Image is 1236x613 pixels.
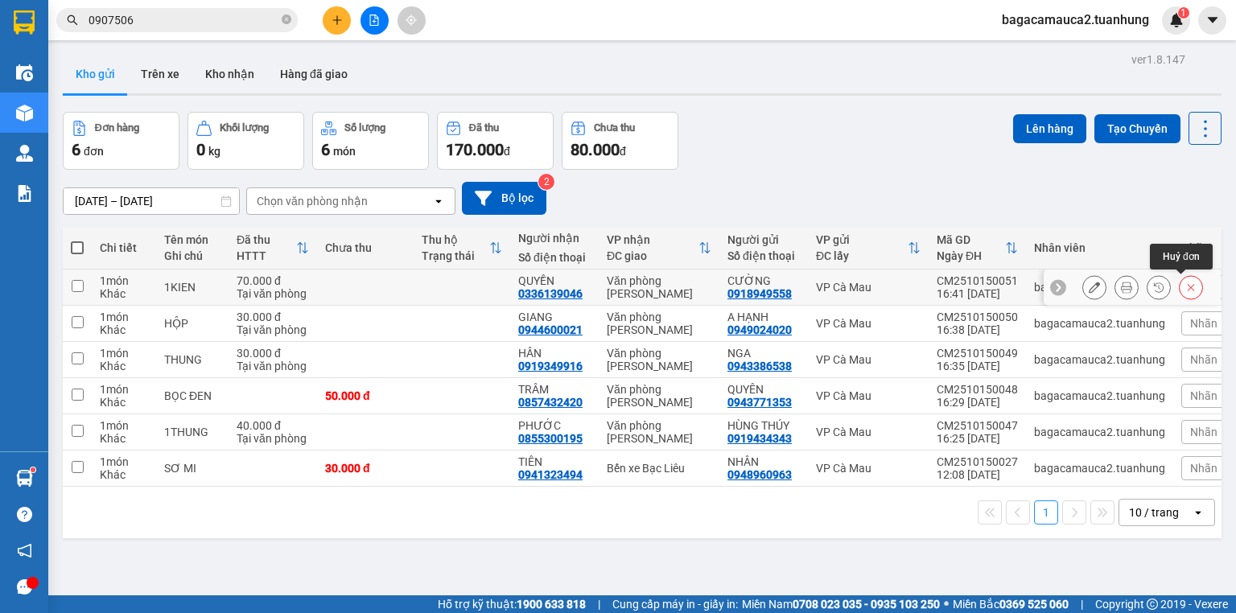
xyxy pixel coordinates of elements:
strong: 0708 023 035 - 0935 103 250 [793,598,940,611]
span: plus [332,14,343,26]
div: Khác [100,432,148,445]
div: CM2510150027 [937,455,1018,468]
div: Mã GD [937,233,1005,246]
sup: 1 [1178,7,1189,19]
button: caret-down [1198,6,1226,35]
div: 0944600021 [518,323,583,336]
div: 1 món [100,274,148,287]
div: Tại văn phòng [237,323,309,336]
div: HỘP [164,317,220,330]
span: environment [93,39,105,51]
th: Toggle SortBy [808,227,929,269]
div: QUYÊN [727,383,800,396]
div: 0943386538 [727,360,792,372]
img: icon-new-feature [1169,13,1184,27]
div: Tại văn phòng [237,432,309,445]
button: Hàng đã giao [267,55,360,93]
div: 0919434343 [727,432,792,445]
sup: 1 [31,467,35,472]
img: warehouse-icon [16,470,33,487]
button: Số lượng6món [312,112,429,170]
span: 0 [196,140,205,159]
li: 02839.63.63.63 [7,56,307,76]
div: ver 1.8.147 [1131,51,1185,68]
span: close-circle [282,13,291,28]
button: Tạo Chuyến [1094,114,1180,143]
button: Bộ lọc [462,182,546,215]
button: Lên hàng [1013,114,1086,143]
div: bagacamauca2.tuanhung [1034,281,1165,294]
div: NHÂN [727,455,800,468]
b: GỬI : VP Cà Mau [7,101,171,127]
div: Đã thu [469,122,499,134]
span: | [598,595,600,613]
div: VP Cà Mau [816,426,921,438]
div: 40.000 đ [237,419,309,432]
button: Kho nhận [192,55,267,93]
button: Khối lượng0kg [187,112,304,170]
span: bagacamauca2.tuanhung [989,10,1162,30]
span: search [67,14,78,26]
div: 16:41 [DATE] [937,287,1018,300]
svg: open [1192,506,1205,519]
img: logo-vxr [14,10,35,35]
span: 6 [321,140,330,159]
div: Bến xe Bạc Liêu [607,462,711,475]
span: close-circle [282,14,291,24]
div: THUNG [164,353,220,366]
span: 80.000 [571,140,620,159]
span: Nhãn [1190,389,1217,402]
div: HÂN [518,347,591,360]
span: 6 [72,140,80,159]
div: 50.000 đ [325,389,406,402]
div: TIÊN [518,455,591,468]
span: Miền Nam [742,595,940,613]
span: Nhãn [1190,353,1217,366]
div: 0855300195 [518,432,583,445]
div: CM2510150050 [937,311,1018,323]
button: Trên xe [128,55,192,93]
div: Đã thu [237,233,296,246]
div: SƠ MI [164,462,220,475]
div: CM2510150049 [937,347,1018,360]
th: Toggle SortBy [599,227,719,269]
input: Select a date range. [64,188,239,214]
span: file-add [369,14,380,26]
button: plus [323,6,351,35]
div: VP nhận [607,233,698,246]
div: bagacamauca2.tuanhung [1034,317,1165,330]
div: Văn phòng [PERSON_NAME] [607,419,711,445]
div: Văn phòng [PERSON_NAME] [607,274,711,300]
div: NGA [727,347,800,360]
div: Chưa thu [594,122,635,134]
div: Trạng thái [422,249,489,262]
div: 16:29 [DATE] [937,396,1018,409]
div: 16:25 [DATE] [937,432,1018,445]
div: 1 món [100,455,148,468]
div: GIANG [518,311,591,323]
span: Cung cấp máy in - giấy in: [612,595,738,613]
span: 1 [1180,7,1186,19]
button: Đã thu170.000đ [437,112,554,170]
img: warehouse-icon [16,145,33,162]
div: Đơn hàng [95,122,139,134]
div: CM2510150051 [937,274,1018,287]
div: 1 món [100,311,148,323]
div: 0857432420 [518,396,583,409]
div: VP Cà Mau [816,317,921,330]
span: đ [620,145,626,158]
div: VP Cà Mau [816,462,921,475]
span: | [1081,595,1083,613]
div: VP Cà Mau [816,281,921,294]
div: Văn phòng [PERSON_NAME] [607,383,711,409]
div: 30.000 đ [237,347,309,360]
button: Đơn hàng6đơn [63,112,179,170]
div: 0919349916 [518,360,583,372]
span: aim [406,14,417,26]
div: 1THUNG [164,426,220,438]
div: Văn phòng [PERSON_NAME] [607,347,711,372]
span: copyright [1147,599,1158,610]
th: Toggle SortBy [414,227,510,269]
img: warehouse-icon [16,64,33,81]
div: Số điện thoại [727,249,800,262]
